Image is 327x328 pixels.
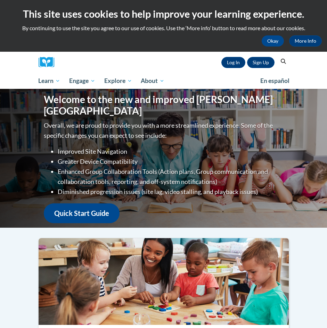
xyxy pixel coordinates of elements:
a: More Info [289,35,322,47]
h1: Welcome to the new and improved [PERSON_NAME][GEOGRAPHIC_DATA] [44,94,284,117]
p: Overall, we are proud to provide you with a more streamlined experience. Some of the specific cha... [44,120,284,141]
button: Okay [262,35,284,47]
a: Engage [65,73,100,89]
span: About [141,77,164,85]
a: Quick Start Guide [44,203,120,223]
a: About [136,73,169,89]
p: By continuing to use the site you agree to our use of cookies. Use the ‘More info’ button to read... [5,24,322,32]
div: Main menu [33,73,294,89]
li: Enhanced Group Collaboration Tools (Action plans, Group communication and collaboration tools, re... [58,167,284,187]
h2: This site uses cookies to help improve your learning experience. [5,7,322,21]
span: Learn [38,77,60,85]
li: Improved Site Navigation [58,146,284,157]
button: Search [278,57,288,66]
a: En español [256,74,294,88]
span: Explore [104,77,132,85]
img: Logo brand [39,57,59,68]
span: Engage [69,77,95,85]
a: Log In [221,57,245,68]
a: Cox Campus [39,57,59,68]
a: Learn [34,73,65,89]
a: Explore [100,73,137,89]
a: Register [247,57,275,68]
li: Greater Device Compatibility [58,157,284,167]
li: Diminished progression issues (site lag, video stalling, and playback issues) [58,187,284,197]
img: ... [33,238,294,325]
span: En español [260,77,289,84]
